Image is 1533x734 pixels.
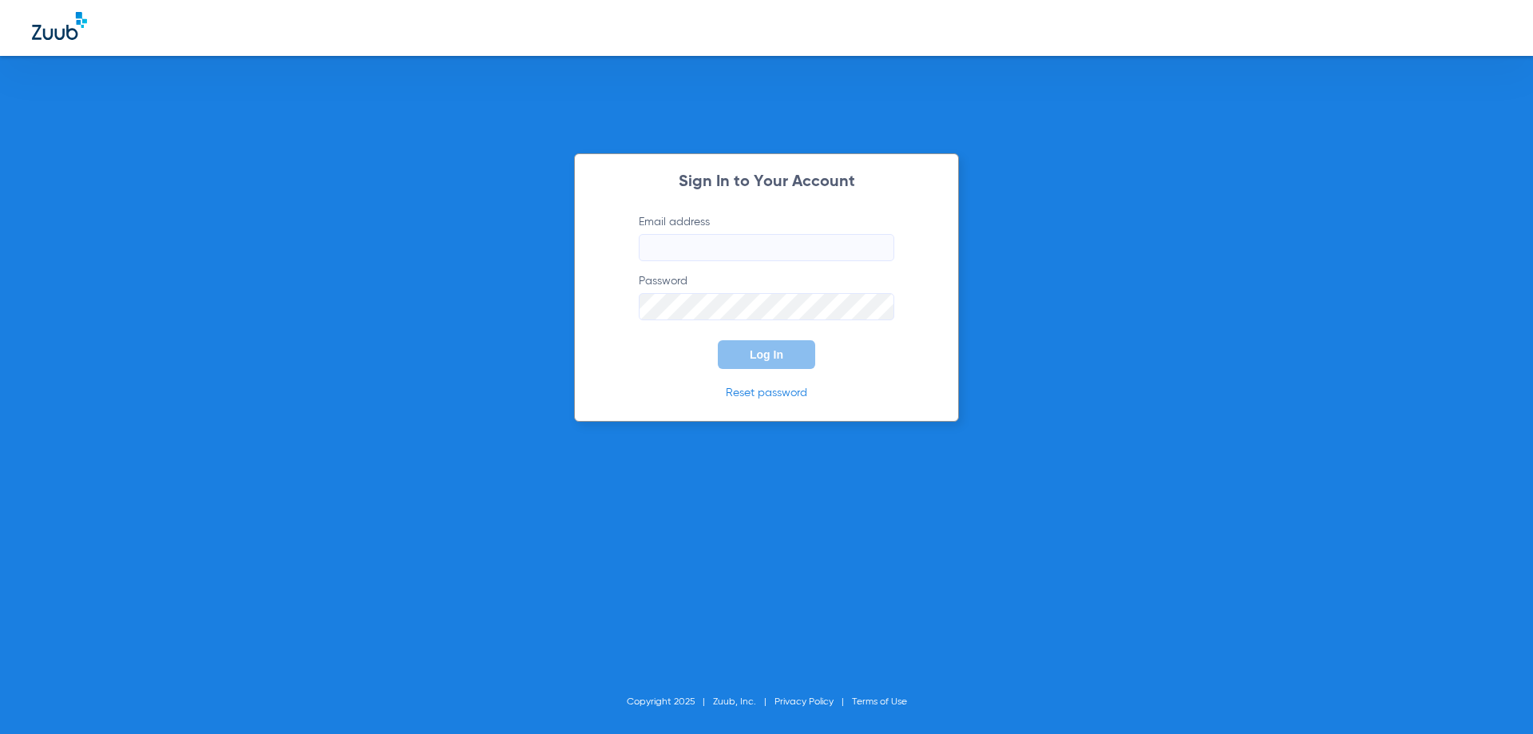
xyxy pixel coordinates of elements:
img: Zuub Logo [32,12,87,40]
label: Password [639,273,894,320]
li: Copyright 2025 [627,694,713,710]
input: Password [639,293,894,320]
input: Email address [639,234,894,261]
span: Log In [750,348,783,361]
button: Log In [718,340,815,369]
a: Terms of Use [852,697,907,707]
a: Privacy Policy [774,697,834,707]
h2: Sign In to Your Account [615,174,918,190]
label: Email address [639,214,894,261]
a: Reset password [726,387,807,399]
li: Zuub, Inc. [713,694,774,710]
